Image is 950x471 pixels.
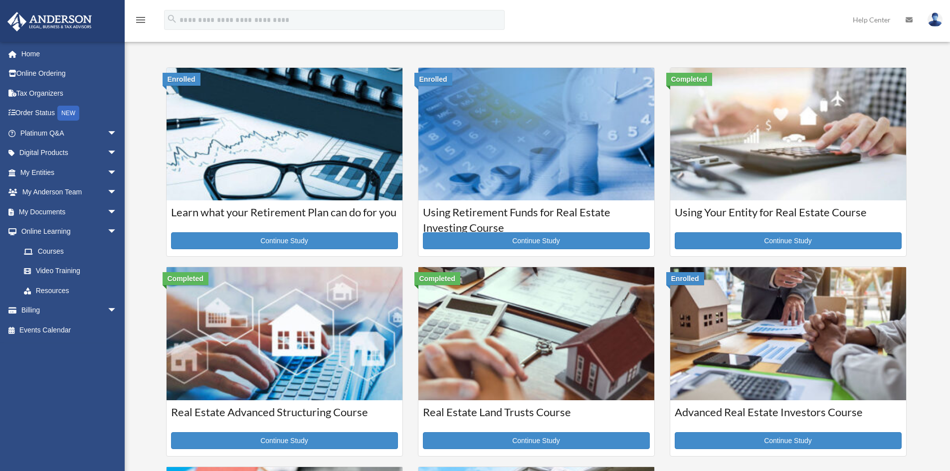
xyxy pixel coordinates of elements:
a: Video Training [14,261,132,281]
a: My Documentsarrow_drop_down [7,202,132,222]
h3: Real Estate Advanced Structuring Course [171,405,398,430]
span: arrow_drop_down [107,143,127,163]
a: Platinum Q&Aarrow_drop_down [7,123,132,143]
a: My Anderson Teamarrow_drop_down [7,182,132,202]
img: Anderson Advisors Platinum Portal [4,12,95,31]
div: Completed [666,73,712,86]
a: Home [7,44,132,64]
span: arrow_drop_down [107,301,127,321]
a: Continue Study [423,232,650,249]
span: arrow_drop_down [107,222,127,242]
h3: Advanced Real Estate Investors Course [675,405,902,430]
span: arrow_drop_down [107,182,127,203]
div: NEW [57,106,79,121]
div: Enrolled [414,73,452,86]
a: Continue Study [675,232,902,249]
a: Courses [14,241,127,261]
a: Continue Study [675,432,902,449]
div: Completed [414,272,460,285]
div: Enrolled [666,272,704,285]
h3: Using Your Entity for Real Estate Course [675,205,902,230]
i: menu [135,14,147,26]
span: arrow_drop_down [107,202,127,222]
a: Order StatusNEW [7,103,132,124]
h3: Using Retirement Funds for Real Estate Investing Course [423,205,650,230]
h3: Real Estate Land Trusts Course [423,405,650,430]
a: Continue Study [423,432,650,449]
a: Continue Study [171,232,398,249]
a: Online Ordering [7,64,132,84]
a: My Entitiesarrow_drop_down [7,162,132,182]
a: Resources [14,281,132,301]
a: menu [135,17,147,26]
h3: Learn what your Retirement Plan can do for you [171,205,398,230]
a: Billingarrow_drop_down [7,301,132,320]
div: Enrolled [163,73,200,86]
a: Events Calendar [7,320,132,340]
a: Digital Productsarrow_drop_down [7,143,132,163]
span: arrow_drop_down [107,123,127,144]
img: User Pic [928,12,943,27]
div: Completed [163,272,208,285]
a: Continue Study [171,432,398,449]
a: Tax Organizers [7,83,132,103]
a: Online Learningarrow_drop_down [7,222,132,242]
span: arrow_drop_down [107,162,127,183]
i: search [167,13,178,24]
